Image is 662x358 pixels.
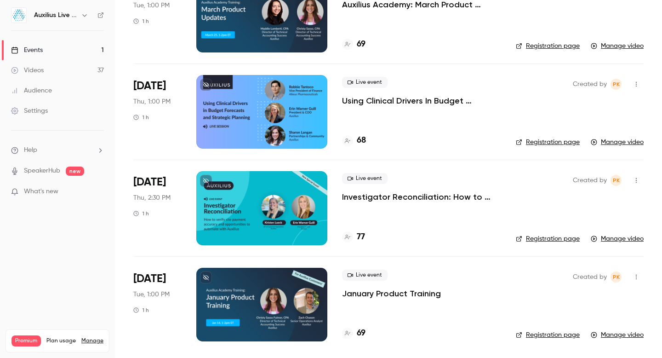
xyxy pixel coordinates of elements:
span: Tue, 1:00 PM [133,1,170,10]
div: Jan 14 Tue, 1:00 PM (America/New York) [133,268,182,341]
span: Plan usage [46,337,76,345]
span: Premium [11,335,41,346]
div: 1 h [133,306,149,314]
div: Jan 30 Thu, 2:30 PM (America/New York) [133,171,182,245]
span: PK [613,271,620,283]
span: new [66,167,84,176]
div: Videos [11,66,44,75]
span: [DATE] [133,79,166,93]
a: Manage video [591,41,644,51]
a: 69 [342,327,365,340]
span: Peter Kinchley [611,79,622,90]
span: Live event [342,270,388,281]
li: help-dropdown-opener [11,145,104,155]
div: Feb 27 Thu, 1:00 PM (America/New York) [133,75,182,149]
a: Manage video [591,330,644,340]
div: Settings [11,106,48,115]
a: 77 [342,231,365,243]
span: [DATE] [133,175,166,190]
a: January Product Training [342,288,441,299]
a: Investigator Reconciliation: How to verify site payment accuracy and opportunities to automate [342,191,501,202]
a: Manage [81,337,103,345]
img: Auxilius Live Sessions [11,8,26,23]
span: What's new [24,187,58,196]
a: Using Clinical Drivers In Budget Forecasts and Strategic Planning [342,95,501,106]
a: Manage video [591,138,644,147]
span: Thu, 1:00 PM [133,97,171,106]
span: Peter Kinchley [611,271,622,283]
a: Registration page [516,330,580,340]
span: Live event [342,77,388,88]
div: Audience [11,86,52,95]
a: 68 [342,134,366,147]
span: Created by [573,79,607,90]
a: Registration page [516,138,580,147]
span: Created by [573,271,607,283]
div: 1 h [133,210,149,217]
div: 1 h [133,17,149,25]
iframe: Noticeable Trigger [93,188,104,196]
h4: 69 [357,38,365,51]
a: 69 [342,38,365,51]
span: PK [613,175,620,186]
span: Tue, 1:00 PM [133,290,170,299]
div: 1 h [133,114,149,121]
h4: 69 [357,327,365,340]
span: Help [24,145,37,155]
a: Registration page [516,234,580,243]
span: Created by [573,175,607,186]
span: Live event [342,173,388,184]
span: [DATE] [133,271,166,286]
a: SpeakerHub [24,166,60,176]
span: PK [613,79,620,90]
span: Thu, 2:30 PM [133,193,171,202]
h4: 77 [357,231,365,243]
span: Peter Kinchley [611,175,622,186]
a: Manage video [591,234,644,243]
div: Events [11,46,43,55]
h6: Auxilius Live Sessions [34,11,77,20]
h4: 68 [357,134,366,147]
a: Registration page [516,41,580,51]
